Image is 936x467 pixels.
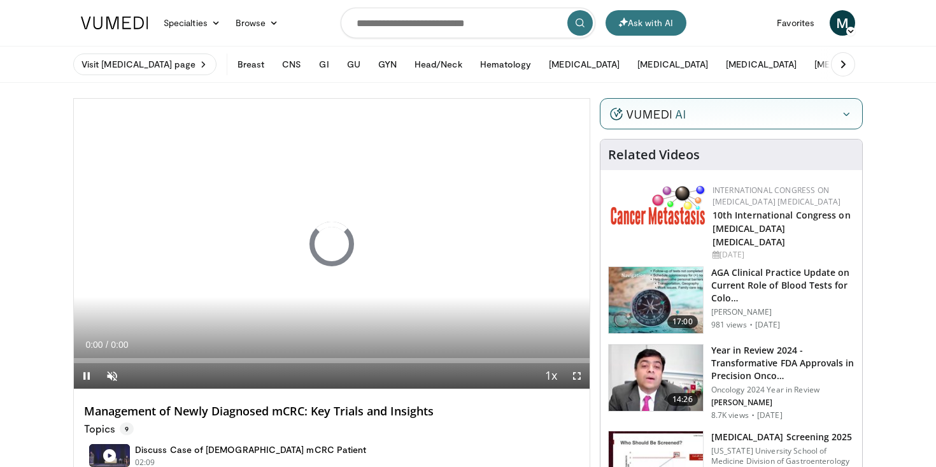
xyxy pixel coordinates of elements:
[608,147,700,162] h4: Related Videos
[608,344,854,420] a: 14:26 Year in Review 2024 - Transformative FDA Approvals in Precision Onco… Oncology 2024 Year in...
[230,52,272,77] button: Breast
[541,52,627,77] button: [MEDICAL_DATA]
[111,340,128,350] span: 0:00
[341,8,595,38] input: Search topics, interventions
[135,444,366,456] h4: Discuss Case of [DEMOGRAPHIC_DATA] mCRC Patient
[755,320,781,330] p: [DATE]
[311,52,336,77] button: GI
[667,315,698,328] span: 17:00
[99,363,125,389] button: Unmute
[711,431,854,443] h3: [MEDICAL_DATA] Screening 2025
[711,398,854,408] p: [PERSON_NAME]
[564,363,590,389] button: Fullscreen
[74,363,99,389] button: Pause
[106,340,108,350] span: /
[713,209,851,248] a: 10th International Congress on [MEDICAL_DATA] [MEDICAL_DATA]
[610,108,685,120] img: vumedi-ai-logo.v2.svg
[718,52,804,77] button: [MEDICAL_DATA]
[81,17,148,29] img: VuMedi Logo
[85,340,103,350] span: 0:00
[228,10,287,36] a: Browse
[711,344,854,382] h3: Year in Review 2024 - Transformative FDA Approvals in Precision Onco…
[711,266,854,305] h3: AGA Clinical Practice Update on Current Role of Blood Tests for Colo…
[711,320,747,330] p: 981 views
[371,52,404,77] button: GYN
[611,185,706,225] img: 6ff8bc22-9509-4454-a4f8-ac79dd3b8976.png.150x105_q85_autocrop_double_scale_upscale_version-0.2.png
[769,10,822,36] a: Favorites
[84,405,579,419] h4: Management of Newly Diagnosed mCRC: Key Trials and Insights
[407,52,470,77] button: Head/Neck
[713,185,841,207] a: International Congress on [MEDICAL_DATA] [MEDICAL_DATA]
[711,410,749,420] p: 8.7K views
[606,10,686,36] button: Ask with AI
[74,358,590,363] div: Progress Bar
[749,320,753,330] div: ·
[830,10,855,36] a: M
[608,266,854,334] a: 17:00 AGA Clinical Practice Update on Current Role of Blood Tests for Colo… [PERSON_NAME] 981 vie...
[609,345,703,411] img: 22cacae0-80e8-46c7-b946-25cff5e656fa.150x105_q85_crop-smart_upscale.jpg
[156,10,228,36] a: Specialties
[713,249,852,261] div: [DATE]
[667,393,698,406] span: 14:26
[711,385,854,395] p: Oncology 2024 Year in Review
[74,99,590,389] video-js: Video Player
[84,422,134,435] p: Topics
[757,410,783,420] p: [DATE]
[339,52,368,77] button: GU
[274,52,309,77] button: CNS
[630,52,716,77] button: [MEDICAL_DATA]
[539,363,564,389] button: Playback Rate
[609,267,703,333] img: 9319a17c-ea45-4555-a2c0-30ea7aed39c4.150x105_q85_crop-smart_upscale.jpg
[120,422,134,435] span: 9
[711,307,854,317] p: [PERSON_NAME]
[807,52,893,77] button: [MEDICAL_DATA]
[751,410,755,420] div: ·
[73,54,216,75] a: Visit [MEDICAL_DATA] page
[472,52,539,77] button: Hematology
